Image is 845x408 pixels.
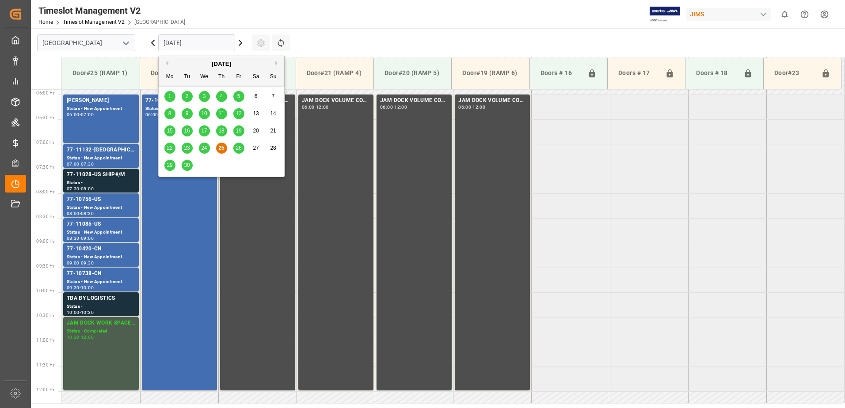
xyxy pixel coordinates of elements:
span: 6 [255,93,258,99]
div: 07:30 [81,162,94,166]
div: 07:00 [67,162,80,166]
span: 10:00 Hr [36,288,54,293]
div: Door#20 (RAMP 5) [381,65,444,81]
span: 9 [186,110,189,117]
div: Choose Tuesday, September 23rd, 2025 [182,143,193,154]
div: Doors # 18 [693,65,739,82]
div: 06:00 [145,113,158,117]
span: 24 [201,145,207,151]
div: 08:30 [81,212,94,215]
div: Status - New Appointment [145,105,213,113]
div: We [199,72,210,83]
div: 09:30 [67,286,80,290]
div: JAM DOCK WORK SPACE CONTROL [67,319,135,328]
div: [DATE] [159,60,284,68]
img: Exertis%20JAM%20-%20Email%20Logo.jpg_1722504956.jpg [650,7,680,22]
div: Choose Saturday, September 6th, 2025 [251,91,262,102]
div: Tu [182,72,193,83]
div: 12:00 [394,105,407,109]
input: Type to search/select [37,34,135,51]
span: 1 [168,93,171,99]
div: 77-10738-CN [67,269,135,278]
div: 77-11085-US [67,220,135,229]
div: 06:00 [458,105,471,109]
div: - [80,162,81,166]
span: 19 [236,128,241,134]
div: Door#21 (RAMP 4) [303,65,366,81]
span: 14 [270,110,276,117]
div: Choose Wednesday, September 3rd, 2025 [199,91,210,102]
button: JIMS [686,6,775,23]
div: 10:00 [81,286,94,290]
span: 3 [203,93,206,99]
div: Choose Tuesday, September 16th, 2025 [182,125,193,136]
div: Choose Wednesday, September 10th, 2025 [199,108,210,119]
span: 2 [186,93,189,99]
div: 08:00 [81,187,94,191]
div: Su [268,72,279,83]
div: Choose Saturday, September 20th, 2025 [251,125,262,136]
div: Th [216,72,227,83]
span: 07:00 Hr [36,140,54,145]
div: Status - New Appointment [67,229,135,236]
div: Choose Thursday, September 11th, 2025 [216,108,227,119]
div: JAM DOCK VOLUME CONTROL [458,96,526,105]
span: 09:00 Hr [36,239,54,244]
div: Choose Sunday, September 28th, 2025 [268,143,279,154]
span: 11 [218,110,224,117]
span: 06:00 Hr [36,91,54,95]
div: 08:00 [67,212,80,215]
div: TBA BY LOGISTICS [67,294,135,303]
span: 22 [167,145,172,151]
span: 27 [253,145,259,151]
div: Door#25 (RAMP 1) [69,65,133,81]
button: Next Month [275,60,280,66]
div: Choose Sunday, September 7th, 2025 [268,91,279,102]
div: Choose Monday, September 22nd, 2025 [164,143,175,154]
span: 23 [184,145,190,151]
span: 28 [270,145,276,151]
div: 12:00 [472,105,485,109]
div: JAM DOCK VOLUME CONTROL [380,96,448,105]
div: Status - [67,303,135,310]
div: Fr [233,72,244,83]
div: Choose Monday, September 8th, 2025 [164,108,175,119]
div: Choose Monday, September 1st, 2025 [164,91,175,102]
div: 10:30 [81,310,94,314]
div: - [80,310,81,314]
span: 12 [236,110,241,117]
div: 06:00 [67,113,80,117]
span: 08:00 Hr [36,189,54,194]
div: 09:00 [81,236,94,240]
div: Choose Saturday, September 27th, 2025 [251,143,262,154]
div: Doors # 17 [615,65,662,82]
div: Choose Friday, September 26th, 2025 [233,143,244,154]
div: - [80,261,81,265]
div: month 2025-09 [161,88,282,174]
div: - [471,105,472,109]
div: 77-10756-US [67,195,135,204]
div: Choose Thursday, September 18th, 2025 [216,125,227,136]
div: [PERSON_NAME] [67,96,135,105]
div: 10:00 [67,310,80,314]
div: - [393,105,394,109]
div: - [315,105,316,109]
div: Door#19 (RAMP 6) [459,65,522,81]
span: 10:30 Hr [36,313,54,318]
div: Choose Wednesday, September 17th, 2025 [199,125,210,136]
div: Choose Tuesday, September 9th, 2025 [182,108,193,119]
span: 17 [201,128,207,134]
div: JIMS [686,8,771,21]
div: 09:30 [81,261,94,265]
div: Status - [67,179,135,187]
div: - [80,236,81,240]
div: Choose Wednesday, September 24th, 2025 [199,143,210,154]
div: Choose Tuesday, September 2nd, 2025 [182,91,193,102]
div: Choose Thursday, September 25th, 2025 [216,143,227,154]
div: Door#23 [771,65,818,82]
div: Door#24 (RAMP 2) [147,65,210,81]
div: - [80,212,81,215]
span: 20 [253,128,259,134]
div: 06:00 [302,105,315,109]
div: 77-10008-CN [145,96,213,105]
